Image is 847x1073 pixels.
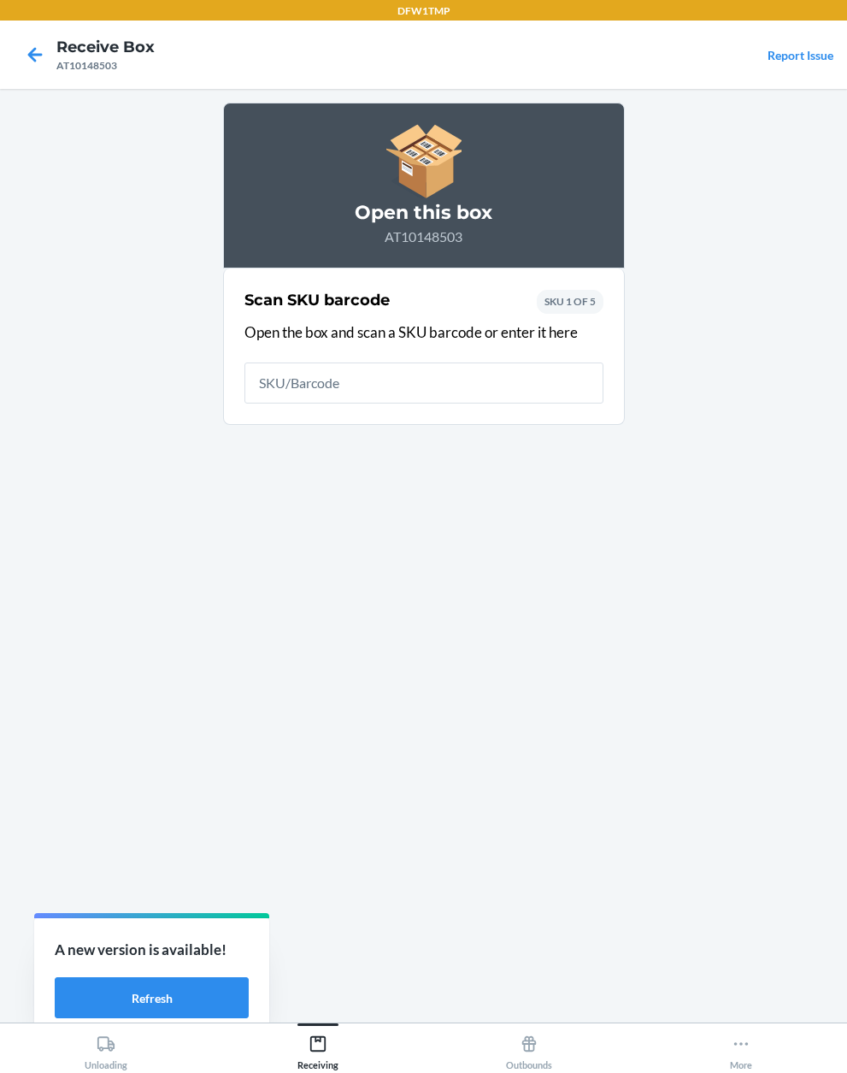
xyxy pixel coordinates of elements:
p: Open the box and scan a SKU barcode or enter it here [244,321,603,344]
p: DFW1TMP [397,3,450,19]
p: A new version is available! [55,939,249,961]
button: Receiving [212,1023,424,1070]
p: SKU 1 OF 5 [544,294,596,310]
div: Unloading [85,1028,127,1070]
div: Outbounds [506,1028,552,1070]
button: Outbounds [424,1023,636,1070]
div: AT10148503 [56,58,155,74]
button: Refresh [55,977,249,1018]
button: More [635,1023,847,1070]
div: Receiving [297,1028,338,1070]
div: More [730,1028,752,1070]
h3: Open this box [244,199,603,227]
a: Report Issue [768,48,833,62]
p: AT10148503 [244,227,603,247]
input: SKU/Barcode [244,363,603,404]
h2: Scan SKU barcode [244,289,390,311]
h4: Receive Box [56,36,155,58]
